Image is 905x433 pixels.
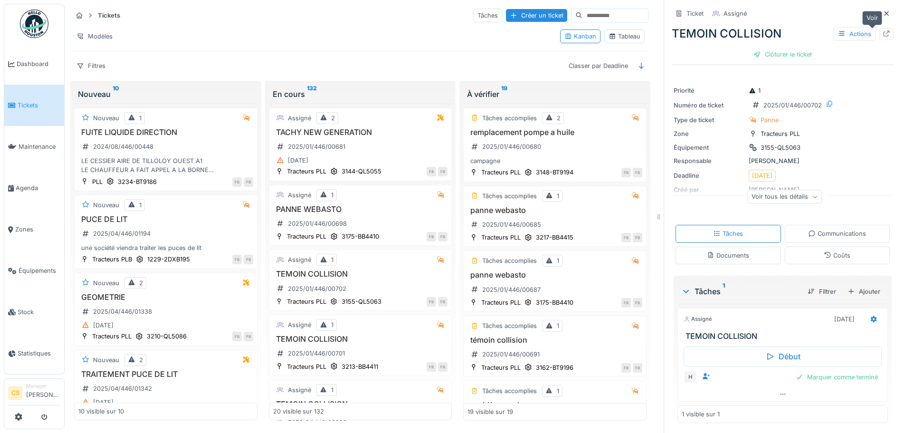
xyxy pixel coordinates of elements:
div: 2025/01/446/00681 [288,142,345,151]
div: Tâches accomplies [482,386,537,395]
div: Assigné [684,315,712,323]
h3: FUITE LIQUIDE DIRECTION [78,128,253,137]
div: 3155-QL5063 [761,143,800,152]
div: PLL [92,177,103,186]
h3: remplacement pompe a huile [467,128,642,137]
div: Assigné [288,255,311,264]
div: Deadline [674,171,745,180]
h3: TACHY NEW GENERATION [273,128,448,137]
div: 2025/01/446/00687 [482,285,541,294]
div: FB [244,332,253,341]
div: Tracteurs PLB [92,255,132,264]
div: Ticket [686,9,704,18]
div: 1 [749,86,761,95]
div: Assigné [288,114,311,123]
h3: TEMOIN COLLISION [273,269,448,279]
div: 2025/01/446/00702 [288,284,346,293]
div: FB [621,363,631,373]
div: campagne [467,156,642,165]
div: FB [232,332,242,341]
div: Tracteurs PLL [92,332,132,341]
div: 3148-BT9194 [536,168,573,177]
a: CS Manager[PERSON_NAME] [8,383,60,405]
div: 3217-BB4415 [536,233,573,242]
span: Stock [18,308,60,317]
div: FB [633,168,642,177]
div: 2024/08/446/00448 [93,142,153,151]
h3: panne webasto [467,270,642,279]
div: [DATE] [834,315,855,324]
div: Créer un ticket [506,9,567,22]
div: FB [633,233,642,242]
a: Statistiques [4,333,64,374]
div: Assigné [288,320,311,329]
div: Tâches [713,229,743,238]
div: 3210-QL5086 [147,332,187,341]
h3: PANNE WEBASTO [273,205,448,214]
div: Tracteurs PLL [287,297,326,306]
div: 1 visible sur 1 [682,410,720,419]
h3: TEMOIN COLLISION [273,400,448,409]
a: Zones [4,209,64,250]
div: 1 [139,114,142,123]
div: Manager [26,383,60,390]
div: Responsable [674,156,745,165]
div: Tracteurs PLL [481,168,521,177]
div: FB [232,255,242,264]
div: 3234-BT9186 [118,177,157,186]
div: [DATE] [752,171,772,180]
div: Tracteurs PLL [481,298,521,307]
div: Ajouter [844,285,884,298]
div: 3155-QL5063 [342,297,381,306]
div: Kanban [564,32,596,41]
span: Tickets [18,101,60,110]
div: 2 [139,356,143,365]
div: Numéro de ticket [674,101,745,110]
div: Actions [834,27,876,41]
div: Tâches accomplies [482,256,537,265]
div: 2025/01/446/00698 [288,219,347,228]
div: En cours [273,88,448,100]
div: Tâches accomplies [482,321,537,330]
div: 1 [331,191,333,200]
div: Assigné [288,385,311,395]
div: Priorité [674,86,745,95]
div: Documents [707,251,749,260]
sup: 10 [113,88,119,100]
a: Dashboard [4,43,64,85]
h3: PUCE DE LIT [78,215,253,224]
div: Filtres [72,59,110,73]
div: Marquer comme terminé [792,371,882,384]
div: FB [438,362,448,372]
div: Classer par Deadline [564,59,632,73]
strong: Tickets [94,11,124,20]
div: [DATE] [93,398,114,407]
div: Nouveau [93,356,119,365]
h3: GEOMETRIE [78,293,253,302]
div: 2 [331,114,335,123]
div: LE CESSIER AIRE DE TILLOLOY OUEST A1 LE CHAUFFEUR A FAIT APPEL A LA BORNE FUITE LIQUIDE DIRECTION... [78,156,253,174]
div: FB [621,233,631,242]
div: [DATE] [93,321,114,330]
div: Tracteurs PLL [761,129,800,138]
div: 2025/01/446/00691 [482,350,540,359]
div: Communications [808,229,866,238]
div: Tracteurs PLL [287,232,326,241]
h3: panne webasto [467,206,642,215]
div: 2 [139,279,143,288]
div: 1 [139,201,142,210]
div: 1 [557,386,559,395]
a: Agenda [4,167,64,209]
div: Modèles [72,29,117,43]
img: Badge_color-CXgf-gQk.svg [20,10,48,38]
div: 2025/04/446/01338 [93,307,152,316]
div: FB [244,177,253,187]
h3: témoin collision [467,336,642,345]
div: Tracteurs PLL [481,233,521,242]
div: FB [438,232,448,241]
div: Nouveau [93,201,119,210]
div: Assigné [288,191,311,200]
div: 3175-BB4410 [342,232,379,241]
div: Tableau [609,32,640,41]
div: FB [438,167,448,176]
